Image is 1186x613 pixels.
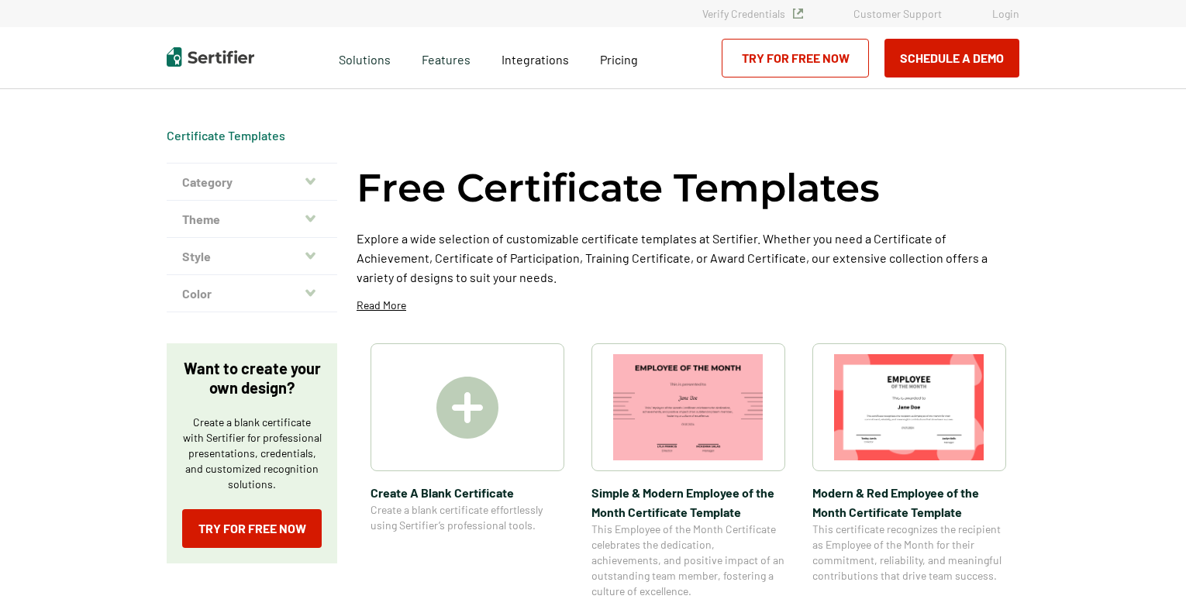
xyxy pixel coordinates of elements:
[600,48,638,67] a: Pricing
[357,229,1019,287] p: Explore a wide selection of customizable certificate templates at Sertifier. Whether you need a C...
[812,522,1006,584] span: This certificate recognizes the recipient as Employee of the Month for their commitment, reliabil...
[167,128,285,143] a: Certificate Templates
[591,483,785,522] span: Simple & Modern Employee of the Month Certificate Template
[371,502,564,533] span: Create a blank certificate effortlessly using Sertifier’s professional tools.
[613,354,764,460] img: Simple & Modern Employee of the Month Certificate Template
[182,415,322,492] p: Create a blank certificate with Sertifier for professional presentations, credentials, and custom...
[591,522,785,599] span: This Employee of the Month Certificate celebrates the dedication, achievements, and positive impa...
[591,343,785,599] a: Simple & Modern Employee of the Month Certificate TemplateSimple & Modern Employee of the Month C...
[600,52,638,67] span: Pricing
[167,275,337,312] button: Color
[853,7,942,20] a: Customer Support
[167,201,337,238] button: Theme
[502,48,569,67] a: Integrations
[436,377,498,439] img: Create A Blank Certificate
[793,9,803,19] img: Verified
[167,128,285,143] div: Breadcrumb
[371,483,564,502] span: Create A Blank Certificate
[502,52,569,67] span: Integrations
[992,7,1019,20] a: Login
[167,47,254,67] img: Sertifier | Digital Credentialing Platform
[357,298,406,313] p: Read More
[182,359,322,398] p: Want to create your own design?
[167,238,337,275] button: Style
[812,483,1006,522] span: Modern & Red Employee of the Month Certificate Template
[812,343,1006,599] a: Modern & Red Employee of the Month Certificate TemplateModern & Red Employee of the Month Certifi...
[357,163,880,213] h1: Free Certificate Templates
[167,164,337,201] button: Category
[722,39,869,77] a: Try for Free Now
[834,354,984,460] img: Modern & Red Employee of the Month Certificate Template
[702,7,803,20] a: Verify Credentials
[182,509,322,548] a: Try for Free Now
[422,48,471,67] span: Features
[339,48,391,67] span: Solutions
